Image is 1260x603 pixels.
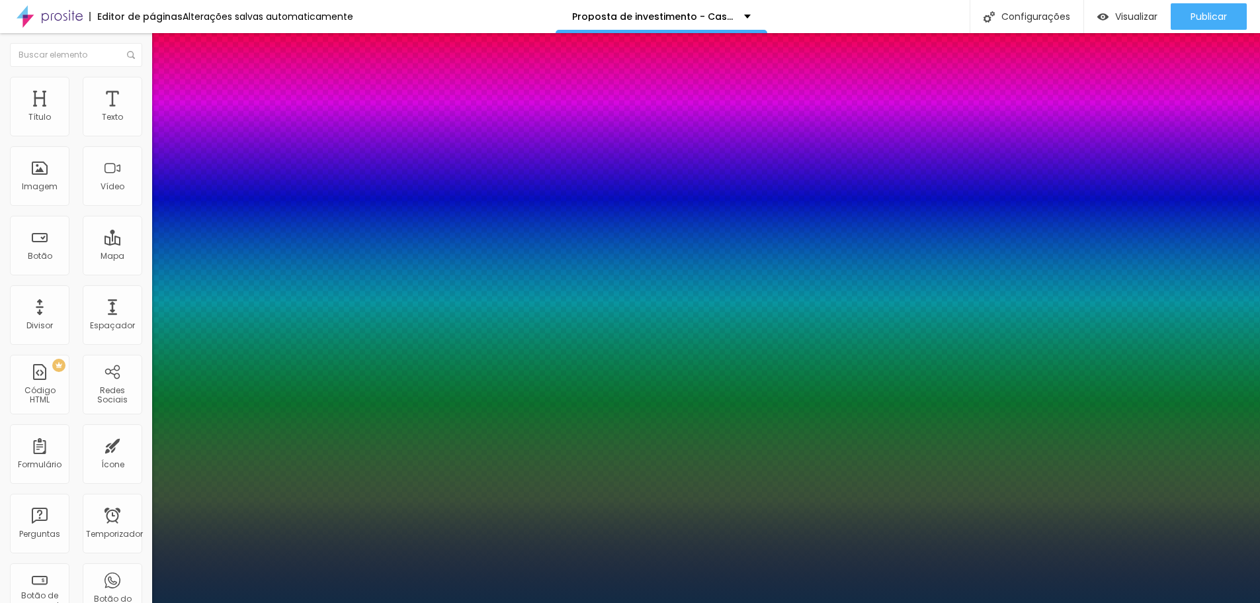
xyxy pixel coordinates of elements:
[1001,10,1070,23] font: Configurações
[1115,10,1157,23] font: Visualizar
[18,459,62,470] font: Formulário
[1084,3,1171,30] button: Visualizar
[1191,10,1227,23] font: Publicar
[1171,3,1247,30] button: Publicar
[127,51,135,59] img: Ícone
[97,10,183,23] font: Editor de páginas
[572,10,765,23] font: Proposta de investimento - Casamento
[101,459,124,470] font: Ícone
[183,10,353,23] font: Alterações salvas automaticamente
[10,43,142,67] input: Buscar elemento
[22,181,58,192] font: Imagem
[90,320,135,331] font: Espaçador
[28,111,51,122] font: Título
[101,250,124,261] font: Mapa
[97,385,128,405] font: Redes Sociais
[1097,11,1109,23] img: view-1.svg
[28,250,52,261] font: Botão
[102,111,123,122] font: Texto
[86,528,143,539] font: Temporizador
[101,181,124,192] font: Vídeo
[24,385,56,405] font: Código HTML
[26,320,53,331] font: Divisor
[984,11,995,23] img: Ícone
[19,528,60,539] font: Perguntas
